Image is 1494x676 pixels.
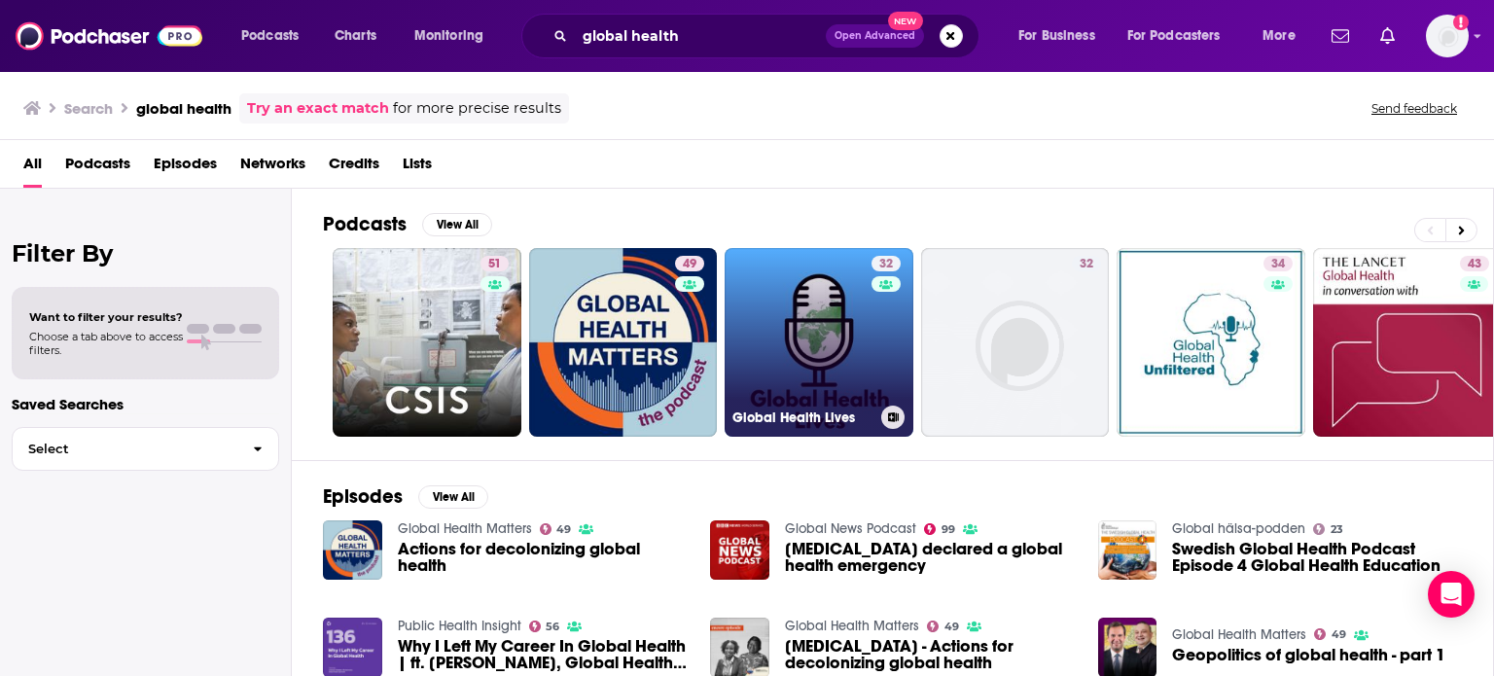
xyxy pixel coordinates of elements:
img: Swedish Global Health Podcast Episode 4 Global Health Education [1098,520,1157,580]
a: PodcastsView All [323,212,492,236]
button: Show profile menu [1426,15,1469,57]
h2: Podcasts [323,212,407,236]
a: Geopolitics of global health - part 1 [1172,647,1445,663]
span: New [888,12,923,30]
span: 23 [1331,525,1343,534]
span: Why I Left My Career In Global Health | ft. [PERSON_NAME], Global Health Specialist [398,638,688,671]
span: for more precise results [393,97,561,120]
span: 51 [488,255,501,274]
span: Podcasts [241,22,299,50]
span: [MEDICAL_DATA] declared a global health emergency [785,541,1075,574]
button: open menu [1115,20,1249,52]
a: 49 [927,621,959,632]
span: Choose a tab above to access filters. [29,330,183,357]
h2: Episodes [323,484,403,509]
span: 34 [1271,255,1285,274]
img: Coronavirus declared a global health emergency [710,520,769,580]
h3: Global Health Lives [732,409,873,426]
a: 32 [871,256,901,271]
button: open menu [1249,20,1320,52]
span: 49 [556,525,571,534]
span: Logged in as StraussPodchaser [1426,15,1469,57]
h2: Filter By [12,239,279,267]
span: 49 [1332,630,1346,639]
img: Actions for decolonizing global health [323,520,382,580]
a: EpisodesView All [323,484,488,509]
a: Try an exact match [247,97,389,120]
a: Global Health Matters [1172,626,1306,643]
span: For Podcasters [1127,22,1221,50]
svg: Add a profile image [1453,15,1469,30]
button: open menu [401,20,509,52]
span: 43 [1468,255,1481,274]
input: Search podcasts, credits, & more... [575,20,826,52]
a: Actions for decolonizing global health [398,541,688,574]
span: 56 [546,623,559,631]
a: Global News Podcast [785,520,916,537]
a: 32Global Health Lives [725,248,913,437]
a: 49 [529,248,718,437]
a: Charts [322,20,388,52]
span: 32 [879,255,893,274]
a: Encore - Actions for decolonizing global health [785,638,1075,671]
p: Saved Searches [12,395,279,413]
a: Global Health Matters [785,618,919,634]
a: 23 [1313,523,1343,535]
span: [MEDICAL_DATA] - Actions for decolonizing global health [785,638,1075,671]
button: Select [12,427,279,471]
a: 32 [1072,256,1101,271]
a: 34 [1117,248,1305,437]
a: Credits [329,148,379,188]
a: Podcasts [65,148,130,188]
a: 34 [1263,256,1293,271]
a: 49 [540,523,572,535]
div: Search podcasts, credits, & more... [540,14,998,58]
a: 43 [1460,256,1489,271]
button: View All [418,485,488,509]
button: open menu [1005,20,1120,52]
img: Podchaser - Follow, Share and Rate Podcasts [16,18,202,54]
button: Send feedback [1366,100,1463,117]
a: Why I Left My Career In Global Health | ft. Lazenya Weekes-Richemond, Global Health Specialist [398,638,688,671]
a: Show notifications dropdown [1372,19,1403,53]
a: Global Health Matters [398,520,532,537]
span: Open Advanced [835,31,915,41]
span: Swedish Global Health Podcast Episode 4 Global Health Education [1172,541,1462,574]
span: More [1263,22,1296,50]
span: Monitoring [414,22,483,50]
span: 49 [944,623,959,631]
button: View All [422,213,492,236]
div: Open Intercom Messenger [1428,571,1475,618]
span: For Business [1018,22,1095,50]
span: Select [13,443,237,455]
a: Lists [403,148,432,188]
a: 49 [675,256,704,271]
button: Open AdvancedNew [826,24,924,48]
a: 51 [333,248,521,437]
a: Public Health Insight [398,618,521,634]
a: Show notifications dropdown [1324,19,1357,53]
a: 49 [1314,628,1346,640]
a: All [23,148,42,188]
span: Want to filter your results? [29,310,183,324]
span: Charts [335,22,376,50]
a: 56 [529,621,560,632]
a: 99 [924,523,955,535]
h3: Search [64,99,113,118]
button: open menu [228,20,324,52]
span: 99 [942,525,955,534]
a: 51 [480,256,509,271]
a: Episodes [154,148,217,188]
h3: global health [136,99,231,118]
span: 32 [1080,255,1093,274]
